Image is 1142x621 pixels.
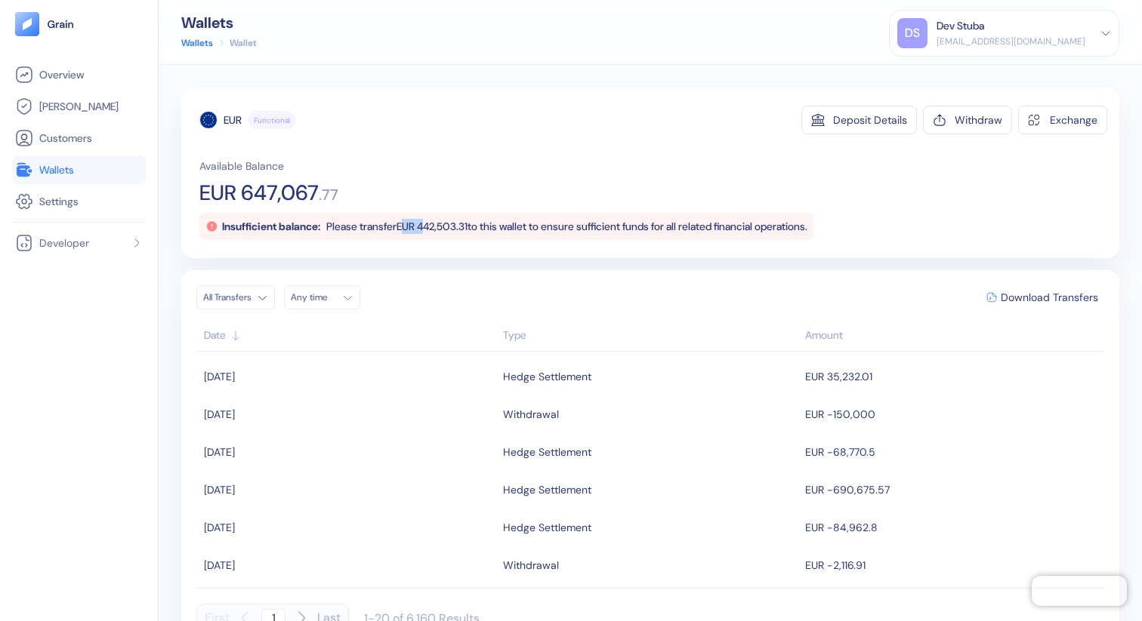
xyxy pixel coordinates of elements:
div: Withdrawal [503,401,559,427]
div: Exchange [1050,115,1097,125]
span: . 77 [319,187,338,202]
img: logo [47,19,75,29]
button: Exchange [1018,106,1107,134]
div: Hedge Settlement [503,439,591,465]
span: Customers [39,131,92,146]
div: Hedge Settlement [503,477,591,503]
div: Hedge Settlement [503,515,591,540]
td: [DATE] [196,358,499,395]
div: DS [897,18,927,48]
a: Wallets [181,36,213,50]
td: [DATE] [196,546,499,584]
button: Any time [284,285,360,309]
td: [DATE] [196,471,499,509]
div: [EMAIL_ADDRESS][DOMAIN_NAME] [937,35,1085,48]
div: Any time [291,291,336,303]
div: Sort ascending [503,327,798,343]
button: Withdraw [923,106,1012,134]
td: EUR -68,770.5 [801,433,1104,471]
button: Deposit Details [801,106,917,134]
span: Insufficient balance: [222,220,320,233]
td: [DATE] [196,509,499,546]
td: EUR -690,675.57 [801,471,1104,509]
td: EUR -2,116.91 [801,546,1104,584]
td: EUR 35,232.01 [801,358,1104,395]
td: EUR -84,962.8 [801,509,1104,546]
span: Wallets [39,162,74,177]
span: Functional [254,115,290,126]
td: EUR -150,000 [801,395,1104,433]
img: logo-tablet-V2.svg [15,12,39,36]
a: Customers [15,129,143,147]
a: Wallets [15,161,143,179]
td: [DATE] [196,395,499,433]
span: Please transfer EUR 442,503.31 to this wallet to ensure sufficient funds for all related financia... [326,220,807,233]
span: Settings [39,194,79,209]
div: Deposit Details [833,115,907,125]
div: EUR [224,112,242,128]
div: Withdraw [955,115,1002,125]
div: Wallets [181,15,257,30]
div: Withdrawal [503,552,559,578]
a: Overview [15,66,143,84]
span: EUR 647,067 [199,183,319,204]
button: Download Transfers [980,286,1104,309]
span: Download Transfers [1001,292,1098,303]
div: Sort descending [805,327,1097,343]
td: [DATE] [196,433,499,471]
span: Developer [39,235,89,251]
div: Hedge Settlement [503,364,591,389]
span: Available Balance [199,158,284,174]
div: Sort ascending [204,327,495,343]
iframe: Chatra live chat [1032,576,1127,606]
a: [PERSON_NAME] [15,97,143,115]
div: Dev Stuba [937,18,984,34]
a: Settings [15,192,143,211]
span: Overview [39,67,84,82]
span: [PERSON_NAME] [39,99,119,114]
